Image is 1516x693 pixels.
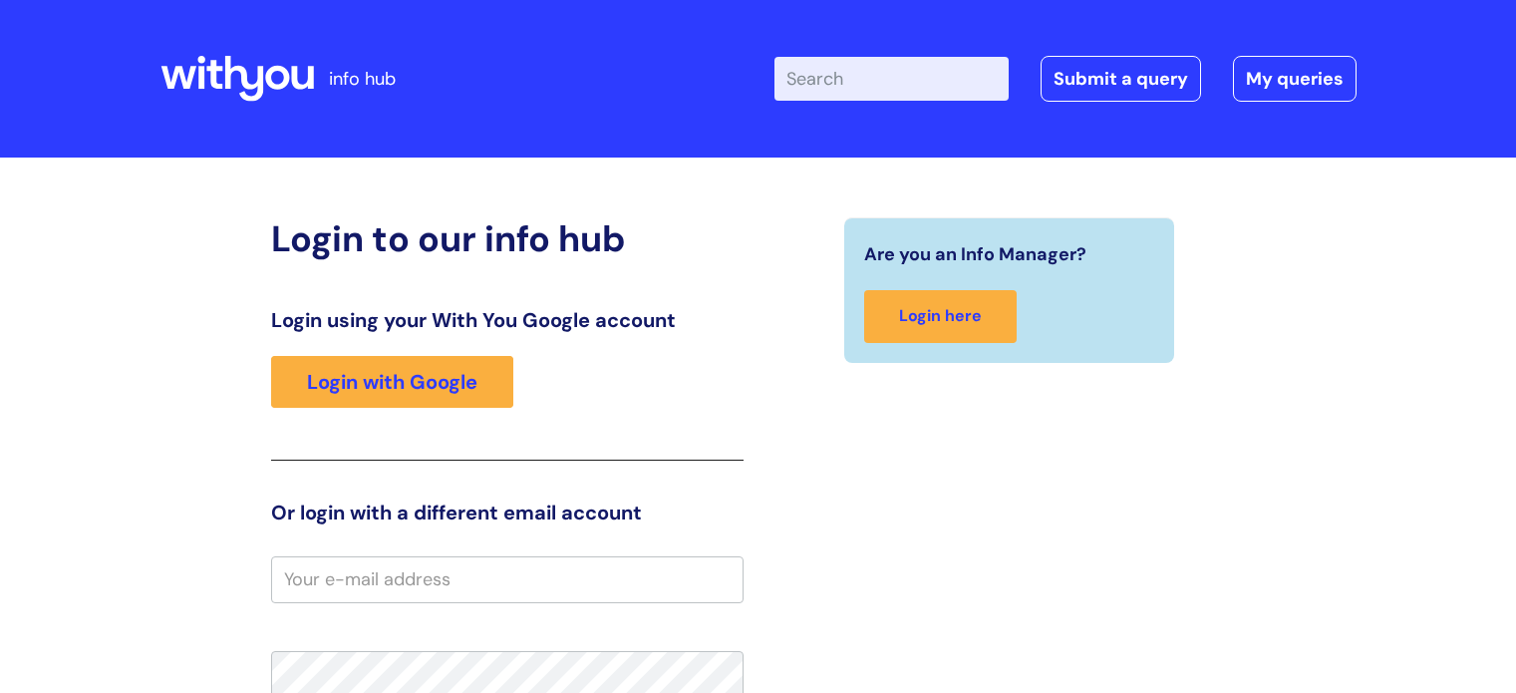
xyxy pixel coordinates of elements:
[271,217,744,260] h2: Login to our info hub
[329,63,396,95] p: info hub
[271,501,744,524] h3: Or login with a different email account
[271,356,513,408] a: Login with Google
[271,308,744,332] h3: Login using your With You Google account
[1233,56,1357,102] a: My queries
[774,57,1009,101] input: Search
[271,556,744,602] input: Your e-mail address
[864,238,1086,270] span: Are you an Info Manager?
[864,290,1017,343] a: Login here
[1041,56,1201,102] a: Submit a query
